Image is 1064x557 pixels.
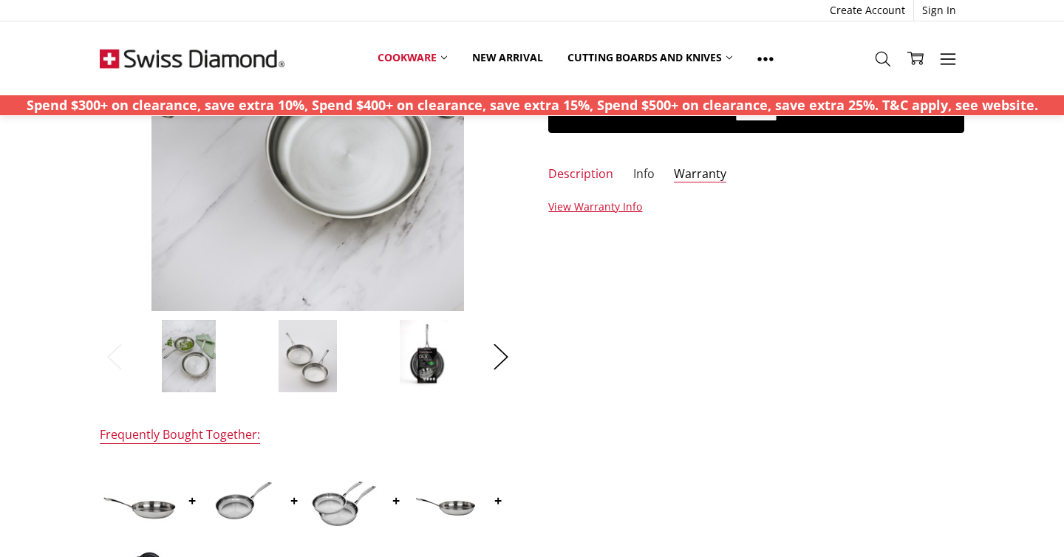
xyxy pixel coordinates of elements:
button: Next [486,334,516,379]
a: Show All [745,41,786,75]
a: Cookware [365,41,460,74]
img: Premium steel DLX 2pc fry pan set half gift box packaging [399,319,455,393]
img: Premium steel DLX 2pc fry pan set (28 and 24cm) life style shot [161,319,217,393]
img: Free Shipping On Every Order [100,21,284,95]
a: Description [548,166,613,183]
img: Premium Steel Induction 28cm Fry Pan [205,475,279,524]
div: Frequently Bought Together: [100,427,260,444]
img: Premium Steel DLX - 8" (20cm) Stainless Steel Fry Pan | Swiss Diamond [409,463,482,537]
img: PREMIUM STEEL INDUCTION 2PC FRYING PAN SET 20 & 28CM [307,463,381,537]
a: Info [633,166,655,183]
a: View Warranty Info [548,199,642,213]
a: New arrival [460,41,555,74]
button: Previous [100,334,129,379]
img: Premium Steel DLX - 8" (20cm) Stainless Steel Fry Pan | Swiss Diamond - Product [103,463,177,537]
p: Spend $300+ on clearance, save extra 10%, Spend $400+ on clearance, save extra 15%, Spend $500+ o... [27,95,1038,115]
a: Warranty [674,166,726,183]
img: Premium steel DLX 2pc fry pan set (28 and 24cm) product shot [278,319,337,393]
a: Cutting boards and knives [555,41,745,74]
